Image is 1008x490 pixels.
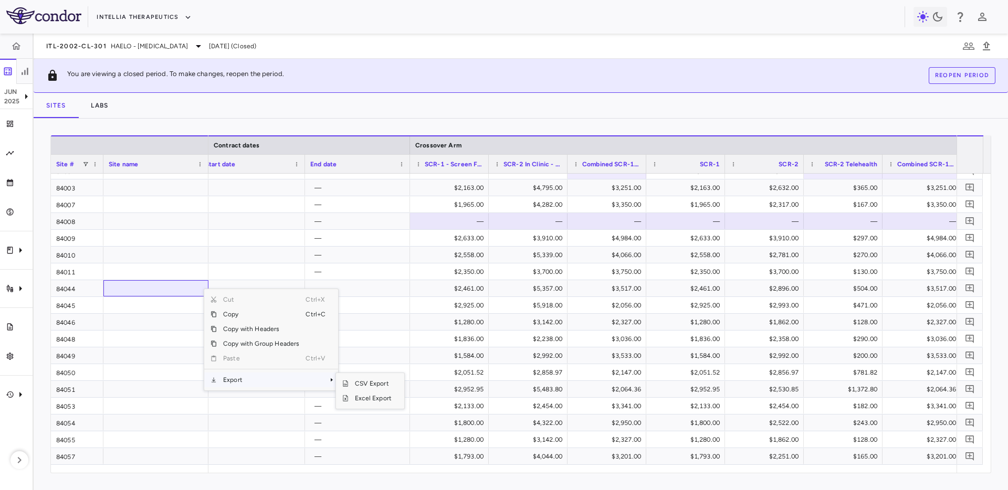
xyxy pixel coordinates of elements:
[656,230,720,247] div: $2,633.00
[965,283,975,293] svg: Add comment
[656,314,720,331] div: $1,280.00
[56,161,74,168] span: Site #
[892,179,956,196] div: $3,251.00
[892,364,956,381] div: $2,147.00
[656,448,720,465] div: $1,793.00
[656,179,720,196] div: $2,163.00
[892,331,956,347] div: $3,036.00
[892,398,956,414] div: $3,341.00
[109,161,138,168] span: Site name
[217,336,306,351] span: Copy with Group Headers
[813,381,877,398] div: $1,372.80
[51,347,103,364] div: 84049
[963,298,977,312] button: Add comment
[51,431,103,448] div: 84055
[349,391,398,406] span: Excel Export
[51,414,103,431] div: 84054
[813,364,877,381] div: $781.82
[656,213,720,230] div: —
[892,414,956,431] div: $2,950.00
[34,93,78,118] button: Sites
[963,315,977,329] button: Add comment
[965,350,975,360] svg: Add comment
[892,213,956,230] div: —
[419,347,484,364] div: $1,584.00
[349,376,398,391] span: CSV Export
[51,398,103,414] div: 84053
[51,314,103,330] div: 84046
[51,280,103,296] div: 84044
[306,292,329,307] span: Ctrl+X
[4,97,20,106] p: 2025
[314,448,405,465] div: —
[965,216,975,226] svg: Add comment
[498,213,562,230] div: —
[78,93,121,118] button: Labs
[577,398,641,414] div: $3,341.00
[892,247,956,263] div: $4,066.00
[314,263,405,280] div: —
[656,263,720,280] div: $2,350.00
[813,414,877,431] div: $243.00
[656,431,720,448] div: $1,280.00
[46,42,107,50] span: ITL-2002-CL-301
[963,416,977,430] button: Add comment
[734,314,799,331] div: $1,862.00
[965,401,975,411] svg: Add comment
[577,179,641,196] div: $3,251.00
[51,381,103,397] div: 84051
[892,263,956,280] div: $3,750.00
[734,280,799,297] div: $2,896.00
[498,431,562,448] div: $3,142.00
[577,431,641,448] div: $2,327.00
[577,364,641,381] div: $2,147.00
[963,365,977,379] button: Add comment
[656,247,720,263] div: $2,558.00
[419,448,484,465] div: $1,793.00
[217,351,306,366] span: Paste
[419,314,484,331] div: $1,280.00
[965,300,975,310] svg: Add comment
[314,179,405,196] div: —
[963,197,977,211] button: Add comment
[965,250,975,260] svg: Add comment
[577,347,641,364] div: $3,533.00
[963,281,977,295] button: Add comment
[963,432,977,446] button: Add comment
[310,161,337,168] span: End date
[498,347,562,364] div: $2,992.00
[965,267,975,276] svg: Add comment
[306,307,329,322] span: Ctrl+C
[813,314,877,331] div: $128.00
[963,332,977,346] button: Add comment
[217,292,306,307] span: Cut
[963,248,977,262] button: Add comment
[813,431,877,448] div: $128.00
[314,213,405,230] div: —
[419,230,484,247] div: $2,633.00
[419,247,484,263] div: $2,558.00
[779,161,799,168] span: SCR-2
[498,448,562,465] div: $4,044.00
[51,364,103,380] div: 84050
[577,297,641,314] div: $2,056.00
[892,381,956,398] div: $2,064.36
[813,347,877,364] div: $200.00
[734,213,799,230] div: —
[306,351,329,366] span: Ctrl+V
[419,280,484,297] div: $2,461.00
[577,331,641,347] div: $3,036.00
[204,289,339,391] div: Context Menu
[577,213,641,230] div: —
[963,180,977,195] button: Add comment
[813,448,877,465] div: $165.00
[965,418,975,428] svg: Add comment
[67,69,284,82] p: You are viewing a closed period. To make changes, reopen the period.
[419,297,484,314] div: $2,925.00
[4,87,20,97] p: Jun
[825,161,877,168] span: SCR-2 Telehealth
[419,196,484,213] div: $1,965.00
[419,381,484,398] div: $2,952.95
[577,230,641,247] div: $4,984.00
[929,67,995,84] button: Reopen period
